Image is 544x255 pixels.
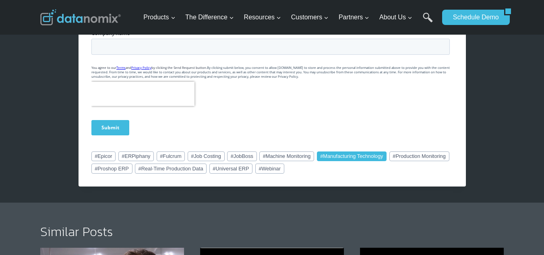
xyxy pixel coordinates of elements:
[244,12,281,23] span: Resources
[393,153,395,159] span: #
[209,164,253,173] a: #Universal ERP
[91,164,132,173] a: #Proshop ERP
[95,166,97,172] span: #
[140,4,438,31] nav: Primary Navigation
[95,153,97,159] span: #
[423,12,433,31] a: Search
[213,166,215,172] span: #
[157,151,185,161] a: #Fulcrum
[25,162,34,167] a: Terms
[231,153,234,159] span: #
[255,164,284,173] a: #Webinar
[442,10,504,25] a: Schedule Demo
[181,60,217,68] span: Phone number
[227,151,257,161] a: #JobBoss
[263,153,266,159] span: #
[259,151,314,161] a: #Machine Monitoring
[135,164,207,173] a: #Real-Time Production Data
[143,12,175,23] span: Products
[389,151,449,161] a: #Production Monitoring
[339,12,369,23] span: Partners
[139,166,141,172] span: #
[40,162,60,167] a: Privacy Policy
[320,153,323,159] span: #
[188,151,225,161] a: #Job Costing
[160,153,163,159] span: #
[122,153,124,159] span: #
[379,12,412,23] span: About Us
[40,9,121,25] img: Datanomix
[181,27,207,35] span: Last Name
[291,12,329,23] span: Customers
[185,12,234,23] span: The Difference
[259,166,261,172] span: #
[317,151,387,161] a: #Manufacturing Technology
[91,151,116,161] a: #Epicor
[191,153,194,159] span: #
[118,151,154,161] a: #ERPiphany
